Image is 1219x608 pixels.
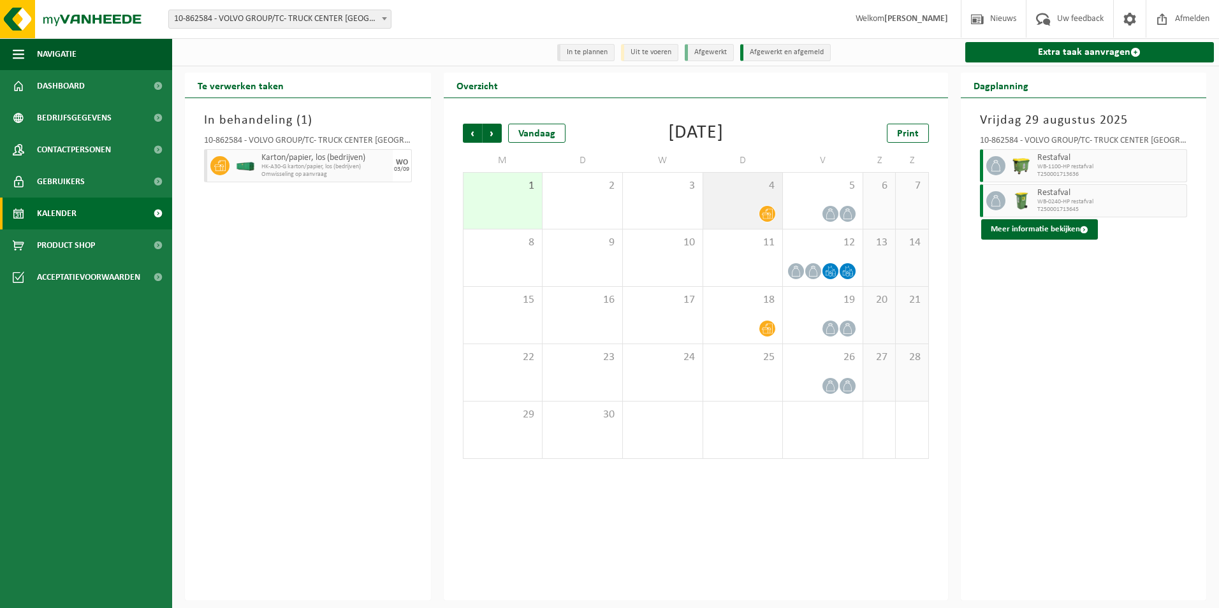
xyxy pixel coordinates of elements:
span: 13 [870,236,889,250]
span: Kalender [37,198,77,229]
td: V [783,149,863,172]
td: W [623,149,703,172]
div: 10-862584 - VOLVO GROUP/TC- TRUCK CENTER [GEOGRAPHIC_DATA] - [GEOGRAPHIC_DATA] [980,136,1188,149]
span: 6 [870,179,889,193]
span: 14 [902,236,921,250]
span: 5 [789,179,856,193]
span: 17 [629,293,696,307]
li: Uit te voeren [621,44,678,61]
span: T250001713636 [1037,171,1184,178]
td: Z [863,149,896,172]
span: Volgende [483,124,502,143]
span: Gebruikers [37,166,85,198]
a: Extra taak aanvragen [965,42,1215,62]
h2: Te verwerken taken [185,73,296,98]
span: 30 [549,408,616,422]
button: Meer informatie bekijken [981,219,1098,240]
span: 23 [549,351,616,365]
span: 8 [470,236,536,250]
span: 15 [470,293,536,307]
span: 1 [301,114,308,127]
span: 12 [789,236,856,250]
span: Restafval [1037,153,1184,163]
span: Restafval [1037,188,1184,198]
span: 2 [549,179,616,193]
a: Print [887,124,929,143]
span: Vorige [463,124,482,143]
span: 18 [710,293,777,307]
span: 4 [710,179,777,193]
span: Print [897,129,919,139]
span: Dashboard [37,70,85,102]
span: 7 [902,179,921,193]
h2: Dagplanning [961,73,1041,98]
span: 24 [629,351,696,365]
span: 10 [629,236,696,250]
span: HK-A30-G karton/papier, los (bedrijven) [261,163,390,171]
img: HK-XA-30-GN-00 [236,161,255,171]
img: WB-0240-HPE-GN-50 [1012,191,1031,210]
span: 19 [789,293,856,307]
h3: In behandeling ( ) [204,111,412,130]
span: 11 [710,236,777,250]
div: 03/09 [394,166,409,173]
td: D [543,149,623,172]
span: Contactpersonen [37,134,111,166]
span: Karton/papier, los (bedrijven) [261,153,390,163]
span: 3 [629,179,696,193]
span: WB-1100-HP restafval [1037,163,1184,171]
h3: Vrijdag 29 augustus 2025 [980,111,1188,130]
li: In te plannen [557,44,615,61]
span: T250001713645 [1037,206,1184,214]
span: 27 [870,351,889,365]
span: 10-862584 - VOLVO GROUP/TC- TRUCK CENTER ANTWERPEN - ANTWERPEN [168,10,391,29]
h2: Overzicht [444,73,511,98]
span: 21 [902,293,921,307]
span: Omwisseling op aanvraag [261,171,390,178]
span: Navigatie [37,38,77,70]
span: 28 [902,351,921,365]
span: 26 [789,351,856,365]
li: Afgewerkt [685,44,734,61]
div: [DATE] [668,124,724,143]
span: 10-862584 - VOLVO GROUP/TC- TRUCK CENTER ANTWERPEN - ANTWERPEN [169,10,391,28]
img: WB-1100-HPE-GN-50 [1012,156,1031,175]
div: WO [396,159,408,166]
li: Afgewerkt en afgemeld [740,44,831,61]
span: 9 [549,236,616,250]
span: Bedrijfsgegevens [37,102,112,134]
span: Acceptatievoorwaarden [37,261,140,293]
span: 22 [470,351,536,365]
span: 1 [470,179,536,193]
span: 29 [470,408,536,422]
span: 16 [549,293,616,307]
td: Z [896,149,928,172]
span: 25 [710,351,777,365]
div: Vandaag [508,124,566,143]
td: M [463,149,543,172]
div: 10-862584 - VOLVO GROUP/TC- TRUCK CENTER [GEOGRAPHIC_DATA] - [GEOGRAPHIC_DATA] [204,136,412,149]
strong: [PERSON_NAME] [884,14,948,24]
td: D [703,149,784,172]
span: WB-0240-HP restafval [1037,198,1184,206]
span: 20 [870,293,889,307]
span: Product Shop [37,229,95,261]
